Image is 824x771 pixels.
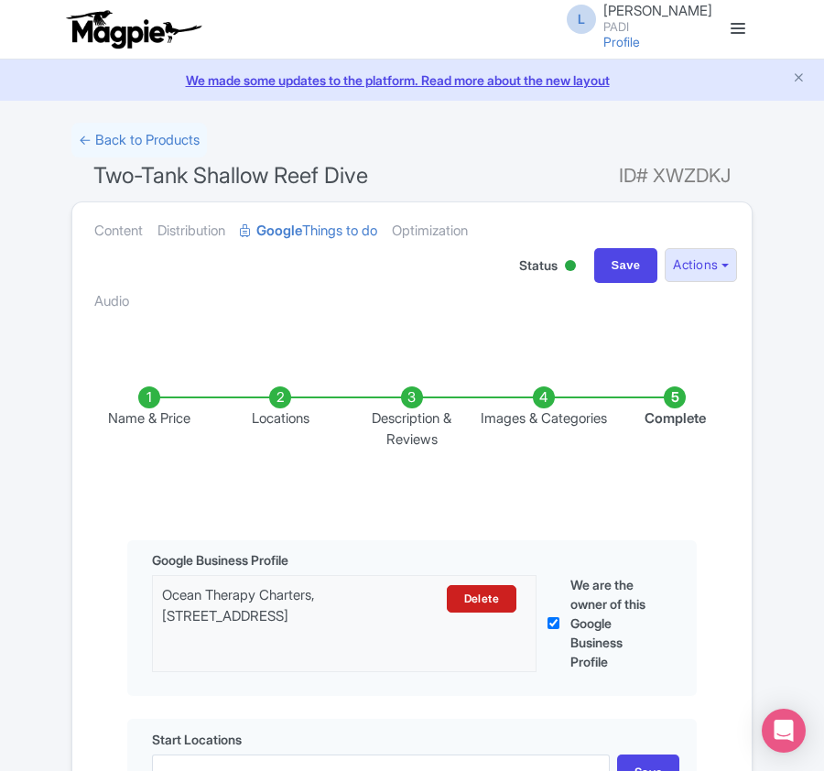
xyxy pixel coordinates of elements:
[762,709,806,753] div: Open Intercom Messenger
[83,386,215,450] li: Name & Price
[346,386,478,450] li: Description & Reviews
[392,202,468,260] a: Optimization
[619,157,731,194] span: ID# XWZDKJ
[94,273,129,331] a: Audio
[152,730,242,749] span: Start Locations
[561,253,580,281] div: Active
[447,585,516,613] a: Delete
[215,386,347,450] li: Locations
[256,221,302,242] strong: Google
[603,2,712,19] span: [PERSON_NAME]
[792,69,806,90] button: Close announcement
[94,202,143,260] a: Content
[609,386,741,450] li: Complete
[157,202,225,260] a: Distribution
[62,9,204,49] img: logo-ab69f6fb50320c5b225c76a69d11143b.png
[556,4,712,33] a: L [PERSON_NAME] PADI
[93,162,368,189] span: Two-Tank Shallow Reef Dive
[478,386,610,450] li: Images & Categories
[152,550,288,570] span: Google Business Profile
[665,248,737,282] button: Actions
[594,248,658,283] input: Save
[603,34,640,49] a: Profile
[519,255,558,275] span: Status
[240,202,377,260] a: GoogleThings to do
[603,21,712,33] small: PADI
[570,575,656,671] label: We are the owner of this Google Business Profile
[162,585,436,626] div: Ocean Therapy Charters, [STREET_ADDRESS]
[567,5,596,34] span: L
[11,71,813,90] a: We made some updates to the platform. Read more about the new layout
[71,123,207,158] a: ← Back to Products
